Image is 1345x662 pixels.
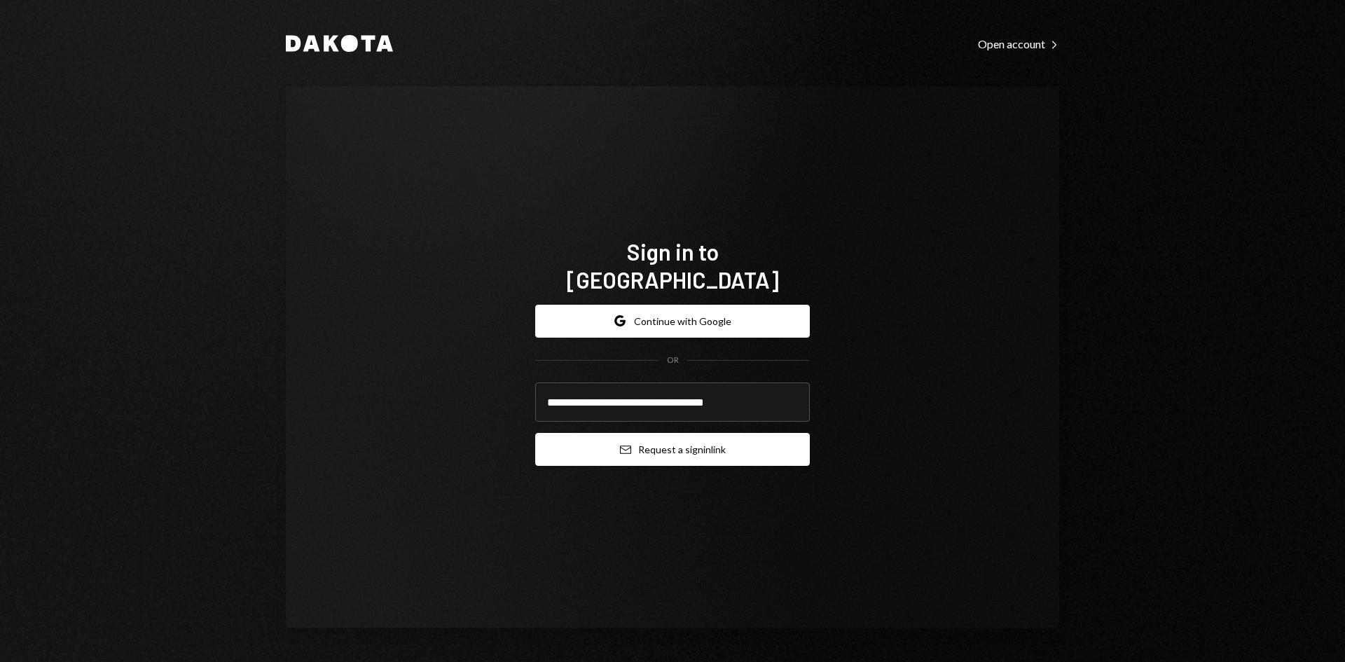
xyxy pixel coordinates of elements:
[978,36,1059,51] a: Open account
[535,433,810,466] button: Request a signinlink
[535,305,810,338] button: Continue with Google
[535,237,810,294] h1: Sign in to [GEOGRAPHIC_DATA]
[978,37,1059,51] div: Open account
[667,354,679,366] div: OR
